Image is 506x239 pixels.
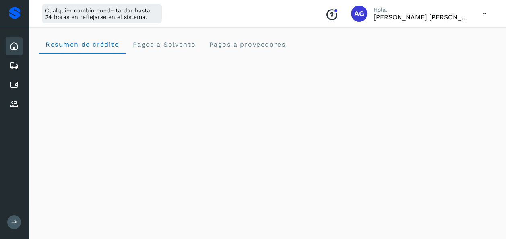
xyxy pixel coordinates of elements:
div: Cuentas por pagar [6,76,23,94]
div: Cualquier cambio puede tardar hasta 24 horas en reflejarse en el sistema. [42,4,162,23]
div: Proveedores [6,95,23,113]
div: Embarques [6,57,23,74]
span: Pagos a proveedores [209,41,285,48]
div: Inicio [6,37,23,55]
span: Resumen de crédito [45,41,119,48]
span: Pagos a Solvento [132,41,196,48]
p: Hola, [374,6,470,13]
p: Abigail Gonzalez Leon [374,13,470,21]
